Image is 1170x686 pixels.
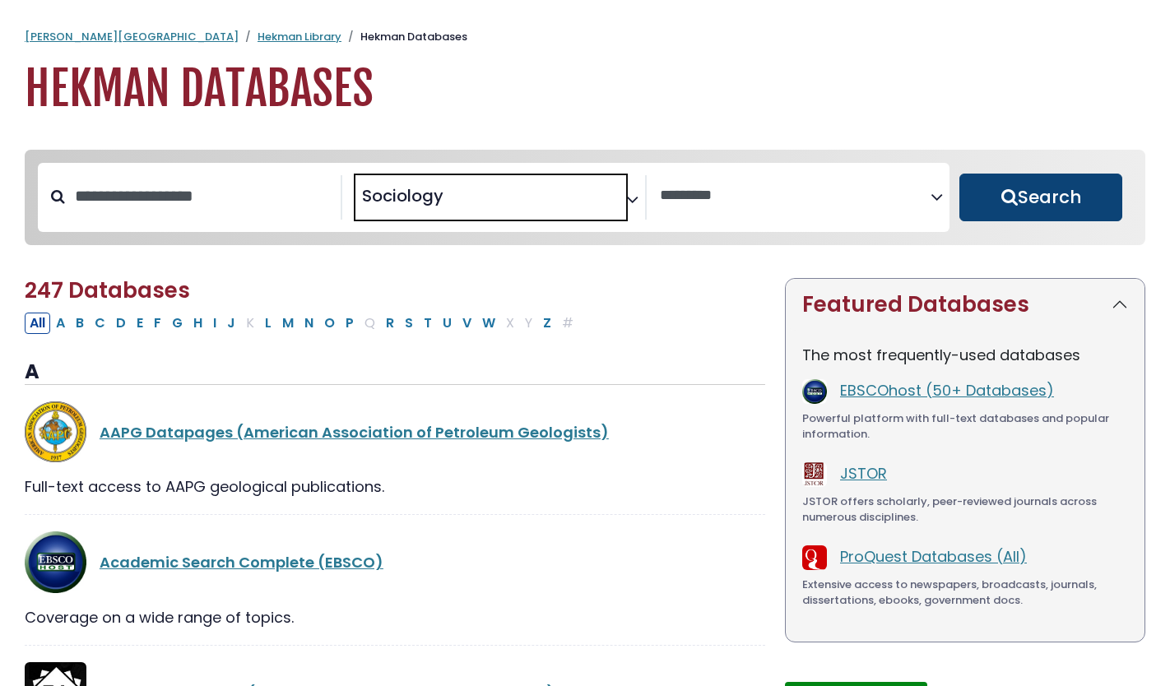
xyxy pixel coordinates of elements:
[25,62,1145,117] h1: Hekman Databases
[438,313,457,334] button: Filter Results U
[400,313,418,334] button: Filter Results S
[477,313,500,334] button: Filter Results W
[299,313,318,334] button: Filter Results N
[840,463,887,484] a: JSTOR
[419,313,437,334] button: Filter Results T
[132,313,148,334] button: Filter Results E
[840,546,1027,567] a: ProQuest Databases (All)
[188,313,207,334] button: Filter Results H
[25,360,765,385] h3: A
[802,344,1128,366] p: The most frequently-used databases
[258,29,341,44] a: Hekman Library
[25,29,1145,45] nav: breadcrumb
[959,174,1122,221] button: Submit for Search Results
[538,313,556,334] button: Filter Results Z
[65,183,341,210] input: Search database by title or keyword
[25,276,190,305] span: 247 Databases
[277,313,299,334] button: Filter Results M
[71,313,89,334] button: Filter Results B
[51,313,70,334] button: Filter Results A
[167,313,188,334] button: Filter Results G
[260,313,276,334] button: Filter Results L
[25,312,580,332] div: Alpha-list to filter by first letter of database name
[319,313,340,334] button: Filter Results O
[25,313,50,334] button: All
[111,313,131,334] button: Filter Results D
[362,183,443,208] span: Sociology
[100,552,383,572] a: Academic Search Complete (EBSCO)
[222,313,240,334] button: Filter Results J
[25,475,765,498] div: Full-text access to AAPG geological publications.
[355,183,443,208] li: Sociology
[341,29,467,45] li: Hekman Databases
[802,577,1128,609] div: Extensive access to newspapers, broadcasts, journals, dissertations, ebooks, government docs.
[802,410,1128,443] div: Powerful platform with full-text databases and popular information.
[25,29,239,44] a: [PERSON_NAME][GEOGRAPHIC_DATA]
[149,313,166,334] button: Filter Results F
[100,422,609,443] a: AAPG Datapages (American Association of Petroleum Geologists)
[25,150,1145,245] nav: Search filters
[786,279,1144,331] button: Featured Databases
[457,313,476,334] button: Filter Results V
[341,313,359,334] button: Filter Results P
[447,192,458,210] textarea: Search
[660,188,931,205] textarea: Search
[25,606,765,628] div: Coverage on a wide range of topics.
[381,313,399,334] button: Filter Results R
[90,313,110,334] button: Filter Results C
[208,313,221,334] button: Filter Results I
[802,494,1128,526] div: JSTOR offers scholarly, peer-reviewed journals across numerous disciplines.
[840,380,1054,401] a: EBSCOhost (50+ Databases)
